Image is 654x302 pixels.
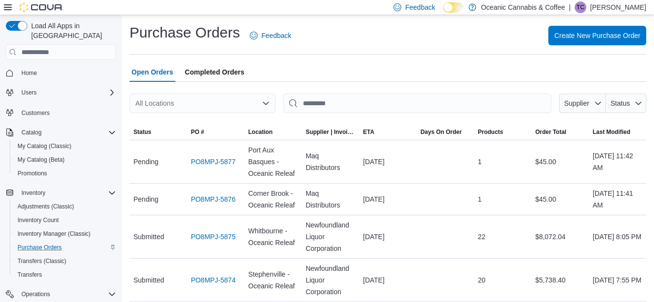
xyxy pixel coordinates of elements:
button: ETA [359,124,417,140]
span: Order Total [535,128,566,136]
button: Customers [2,105,120,119]
span: 20 [478,274,486,286]
a: Home [18,67,41,79]
button: Catalog [18,127,45,138]
button: Operations [2,287,120,301]
span: Stephenville - Oceanic Releaf [248,268,298,292]
button: Days On Order [416,124,474,140]
span: Promotions [14,168,116,179]
button: Create New Purchase Order [548,26,646,45]
div: [DATE] [359,227,417,246]
button: Inventory [2,186,120,200]
span: Inventory Manager (Classic) [14,228,116,240]
span: Purchase Orders [18,244,62,251]
span: Inventory [18,187,116,199]
div: [DATE] 8:05 PM [589,227,646,246]
button: Purchase Orders [10,241,120,254]
div: [DATE] [359,152,417,171]
a: My Catalog (Classic) [14,140,75,152]
span: Supplier | Invoice Number [306,128,355,136]
span: Home [18,67,116,79]
span: Products [478,128,503,136]
button: My Catalog (Classic) [10,139,120,153]
span: Transfers (Classic) [18,257,66,265]
input: Dark Mode [443,2,464,13]
span: Port Aux Basques - Oceanic Releaf [248,144,298,179]
h1: Purchase Orders [130,23,240,42]
span: PO # [191,128,204,136]
span: Feedback [262,31,291,40]
div: [DATE] 11:41 AM [589,184,646,215]
span: My Catalog (Classic) [18,142,72,150]
button: Transfers [10,268,120,282]
p: [PERSON_NAME] [590,1,646,13]
button: Users [18,87,40,98]
button: PO # [187,124,244,140]
button: Operations [18,288,54,300]
span: Catalog [21,129,41,136]
span: Operations [21,290,50,298]
a: PO8MPJ-5875 [191,231,236,243]
span: Inventory Manager (Classic) [18,230,91,238]
button: Supplier [559,94,606,113]
span: Operations [18,288,116,300]
span: Location [248,128,273,136]
a: Feedback [246,26,295,45]
span: My Catalog (Beta) [18,156,65,164]
div: $45.00 [531,189,589,209]
span: Submitted [133,274,164,286]
div: [DATE] 11:42 AM [589,146,646,177]
div: $45.00 [531,152,589,171]
span: Pending [133,193,158,205]
span: TC [577,1,584,13]
a: Adjustments (Classic) [14,201,78,212]
img: Cova [19,2,63,12]
span: Home [21,69,37,77]
div: [DATE] [359,189,417,209]
div: $5,738.40 [531,270,589,290]
span: Load All Apps in [GEOGRAPHIC_DATA] [27,21,116,40]
span: Customers [18,106,116,118]
div: Thomas Clarke [575,1,586,13]
a: Promotions [14,168,51,179]
a: Inventory Manager (Classic) [14,228,94,240]
span: Status [133,128,151,136]
span: 22 [478,231,486,243]
button: Promotions [10,167,120,180]
span: Adjustments (Classic) [18,203,74,210]
span: Whitbourne - Oceanic Releaf [248,225,298,248]
button: Products [474,124,531,140]
span: Transfers (Classic) [14,255,116,267]
button: Adjustments (Classic) [10,200,120,213]
div: Maq Distributors [302,184,359,215]
a: PO8MPJ-5877 [191,156,236,168]
a: My Catalog (Beta) [14,154,69,166]
span: Purchase Orders [14,242,116,253]
span: Inventory Count [18,216,59,224]
span: Supplier [564,99,589,107]
span: Users [21,89,37,96]
span: ETA [363,128,374,136]
button: Users [2,86,120,99]
span: Feedback [405,2,435,12]
span: Corner Brook - Oceanic Releaf [248,188,298,211]
button: Inventory [18,187,49,199]
a: Purchase Orders [14,242,66,253]
button: Inventory Manager (Classic) [10,227,120,241]
button: Order Total [531,124,589,140]
span: Days On Order [420,128,462,136]
a: PO8MPJ-5876 [191,193,236,205]
span: Open Orders [131,62,173,82]
button: Inventory Count [10,213,120,227]
a: Transfers [14,269,46,281]
input: This is a search bar. After typing your query, hit enter to filter the results lower in the page. [283,94,551,113]
span: Adjustments (Classic) [14,201,116,212]
a: PO8MPJ-5874 [191,274,236,286]
span: Submitted [133,231,164,243]
div: Newfoundland Liquor Corporation [302,215,359,258]
button: My Catalog (Beta) [10,153,120,167]
span: Create New Purchase Order [554,31,640,40]
span: My Catalog (Beta) [14,154,116,166]
div: $8,072.04 [531,227,589,246]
